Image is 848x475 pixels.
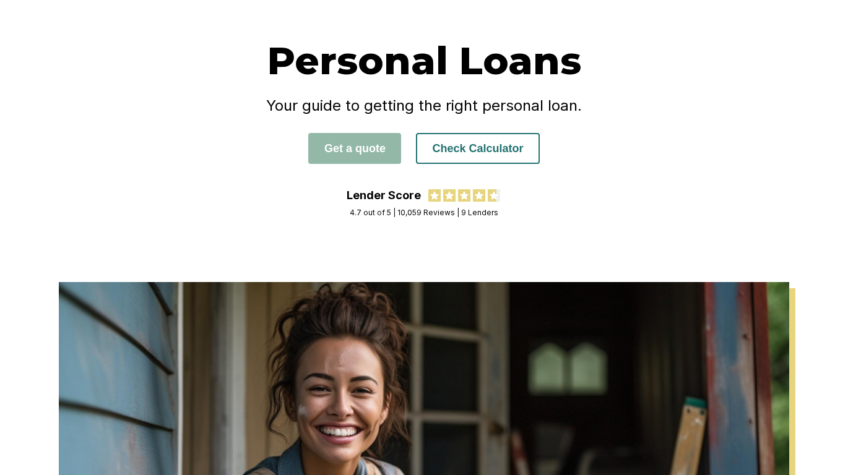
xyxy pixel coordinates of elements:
div: Lender Score [347,189,421,202]
img: review star [428,189,441,202]
h4: Your guide to getting the right personal loan. [77,96,771,114]
a: Check Calculator [416,142,539,155]
a: Get a quote [308,142,401,155]
button: Get a quote [308,133,401,164]
div: 4.7 out of 5 | 10,059 Reviews | 9 Lenders [350,208,498,217]
h1: Personal Loans [77,37,771,84]
button: Check Calculator [416,133,539,164]
img: review star [488,189,500,202]
img: review star [473,189,485,202]
img: review star [443,189,456,202]
img: review star [458,189,470,202]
